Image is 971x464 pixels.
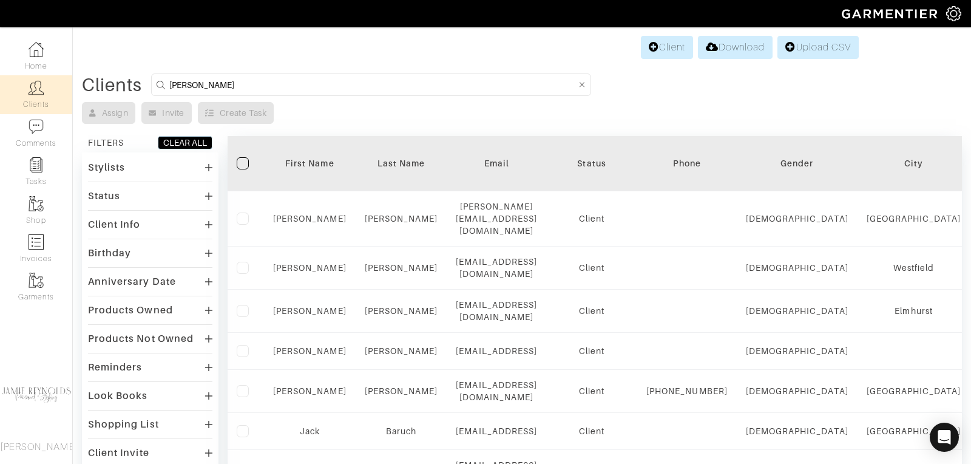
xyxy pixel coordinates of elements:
button: CLEAR ALL [158,136,212,149]
div: City [867,157,961,169]
div: [GEOGRAPHIC_DATA] [867,385,961,397]
img: dashboard-icon-dbcd8f5a0b271acd01030246c82b418ddd0df26cd7fceb0bd07c9910d44c42f6.png [29,42,44,57]
div: [GEOGRAPHIC_DATA] [867,213,961,225]
img: garments-icon-b7da505a4dc4fd61783c78ac3ca0ef83fa9d6f193b1c9dc38574b1d14d53ca28.png [29,273,44,288]
div: Elmhurst [867,305,961,317]
div: [PHONE_NUMBER] [646,385,728,397]
a: Download [698,36,773,59]
a: [PERSON_NAME] [365,346,438,356]
div: Status [555,157,628,169]
th: Toggle SortBy [737,136,858,191]
div: [DEMOGRAPHIC_DATA] [746,385,848,397]
div: Client [555,385,628,397]
div: Last Name [365,157,438,169]
div: Status [88,190,120,202]
a: [PERSON_NAME] [273,263,347,273]
div: Gender [746,157,848,169]
div: [EMAIL_ADDRESS][DOMAIN_NAME] [456,379,537,403]
div: Products Owned [88,304,173,316]
a: [PERSON_NAME] [365,214,438,223]
div: Products Not Owned [88,333,194,345]
div: Phone [646,157,728,169]
div: [PERSON_NAME][EMAIL_ADDRESS][DOMAIN_NAME] [456,200,537,237]
th: Toggle SortBy [546,136,637,191]
img: garmentier-logo-header-white-b43fb05a5012e4ada735d5af1a66efaba907eab6374d6393d1fbf88cb4ef424d.png [836,3,946,24]
div: Client [555,345,628,357]
a: [PERSON_NAME] [273,386,347,396]
a: [PERSON_NAME] [273,346,347,356]
div: First Name [273,157,347,169]
a: [PERSON_NAME] [365,386,438,396]
div: [EMAIL_ADDRESS][DOMAIN_NAME] [456,256,537,280]
div: Anniversary Date [88,276,176,288]
img: comment-icon-a0a6a9ef722e966f86d9cbdc48e553b5cf19dbc54f86b18d962a5391bc8f6eb6.png [29,119,44,134]
div: Westfield [867,262,961,274]
div: Clients [82,79,142,91]
a: [PERSON_NAME] [365,306,438,316]
div: Client [555,262,628,274]
img: garments-icon-b7da505a4dc4fd61783c78ac3ca0ef83fa9d6f193b1c9dc38574b1d14d53ca28.png [29,196,44,211]
div: Email [456,157,537,169]
div: Open Intercom Messenger [930,423,959,452]
a: Upload CSV [777,36,859,59]
div: Stylists [88,162,125,174]
div: Client Invite [88,447,149,459]
div: [DEMOGRAPHIC_DATA] [746,305,848,317]
div: Look Books [88,390,148,402]
a: [PERSON_NAME] [365,263,438,273]
div: [DEMOGRAPHIC_DATA] [746,345,848,357]
div: [DEMOGRAPHIC_DATA] [746,213,848,225]
div: Client Info [88,219,141,231]
a: [PERSON_NAME] [273,214,347,223]
div: Client [555,305,628,317]
input: Search by name, email, phone, city, or state [169,77,576,92]
div: Client [555,425,628,437]
div: [DEMOGRAPHIC_DATA] [746,425,848,437]
div: Shopping List [88,418,159,431]
div: Birthday [88,247,131,259]
div: [EMAIL_ADDRESS] [456,425,537,437]
div: [EMAIL_ADDRESS] [456,345,537,357]
div: CLEAR ALL [163,137,207,149]
img: orders-icon-0abe47150d42831381b5fb84f609e132dff9fe21cb692f30cb5eec754e2cba89.png [29,234,44,250]
div: FILTERS [88,137,124,149]
div: [GEOGRAPHIC_DATA] [867,425,961,437]
a: [PERSON_NAME] [273,306,347,316]
img: reminder-icon-8004d30b9f0a5d33ae49ab947aed9ed385cf756f9e5892f1edd6e32f2345188e.png [29,157,44,172]
a: Client [641,36,693,59]
div: [EMAIL_ADDRESS][DOMAIN_NAME] [456,299,537,323]
img: gear-icon-white-bd11855cb880d31180b6d7d6211b90ccbf57a29d726f0c71d8c61bd08dd39cc2.png [946,6,961,21]
th: Toggle SortBy [264,136,356,191]
div: Reminders [88,361,142,374]
th: Toggle SortBy [356,136,447,191]
div: Client [555,213,628,225]
a: Jack [300,426,320,436]
div: [DEMOGRAPHIC_DATA] [746,262,848,274]
a: Baruch [386,426,416,436]
img: clients-icon-6bae9207a08558b7cb47a8932f037763ab4055f8c8b6bfacd5dc20c3e0201464.png [29,80,44,95]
